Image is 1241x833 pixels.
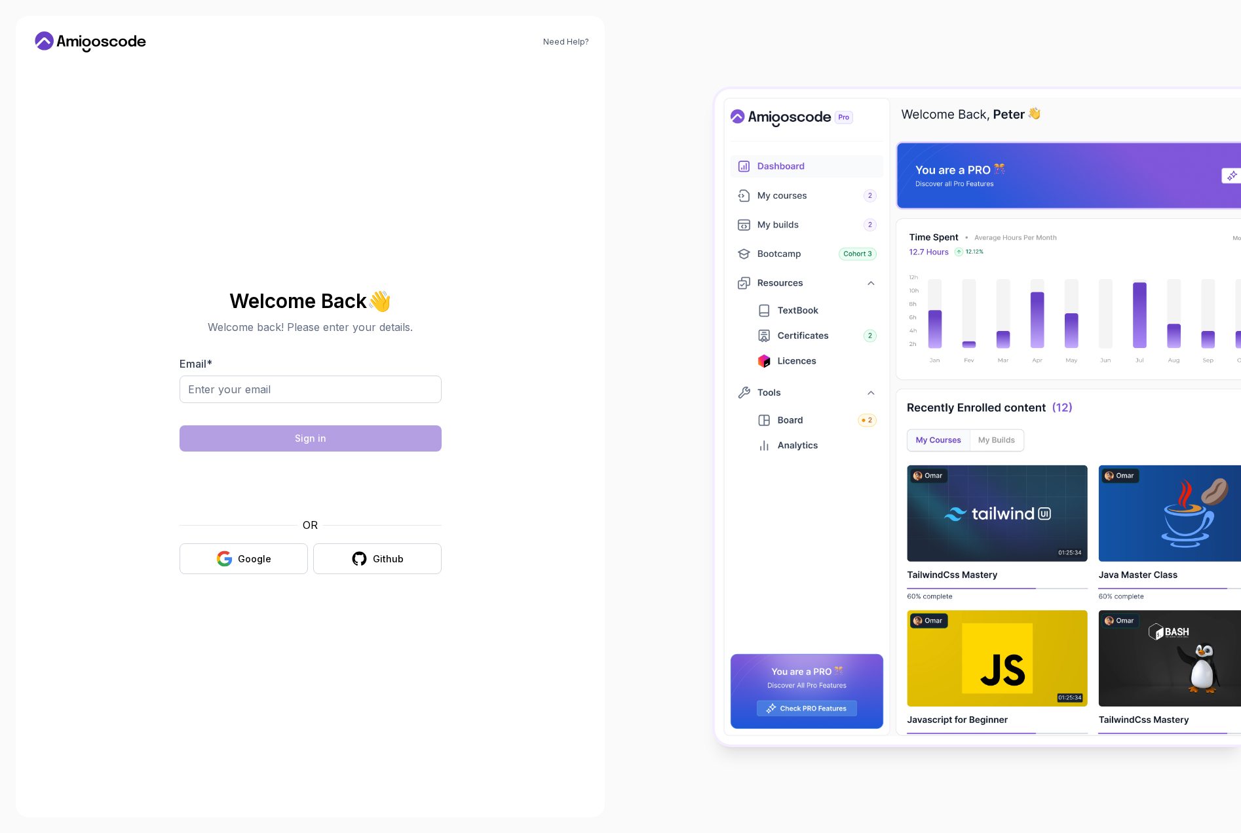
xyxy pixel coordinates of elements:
button: Sign in [180,425,442,452]
input: Enter your email [180,376,442,403]
button: Google [180,543,308,574]
div: Sign in [295,432,326,445]
img: Amigoscode Dashboard [715,89,1241,745]
iframe: chat widget [1160,751,1241,813]
span: 👋 [365,286,396,316]
p: Welcome back! Please enter your details. [180,319,442,335]
iframe: Widget que contiene una casilla de verificación para el desafío de seguridad de hCaptcha [212,459,410,509]
div: Google [238,552,271,566]
div: Github [373,552,404,566]
p: OR [303,517,318,533]
label: Email * [180,357,212,370]
button: Github [313,543,442,574]
h2: Welcome Back [180,290,442,311]
a: Need Help? [543,37,589,47]
a: Home link [31,31,149,52]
